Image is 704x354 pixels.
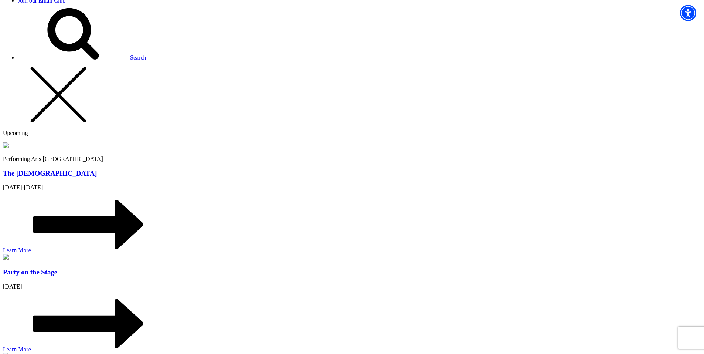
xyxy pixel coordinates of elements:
[3,130,701,136] p: Upcoming
[130,54,146,61] span: Search
[3,184,701,191] p: [DATE]-[DATE]
[3,156,701,162] p: Performing Arts [GEOGRAPHIC_DATA]
[3,346,143,353] a: Learn More
[3,247,31,253] span: Learn More
[3,283,701,290] p: [DATE]
[3,142,9,148] img: bom-meganav-279x150.jpg
[18,54,146,61] a: Search
[3,247,143,253] a: Learn More
[3,169,97,177] a: The [DEMOGRAPHIC_DATA]
[3,254,9,260] img: pots25-meganav-279x150.jpg
[680,5,696,21] div: Accessibility Menu
[3,268,57,276] a: Party on the Stage
[3,346,31,353] span: Learn More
